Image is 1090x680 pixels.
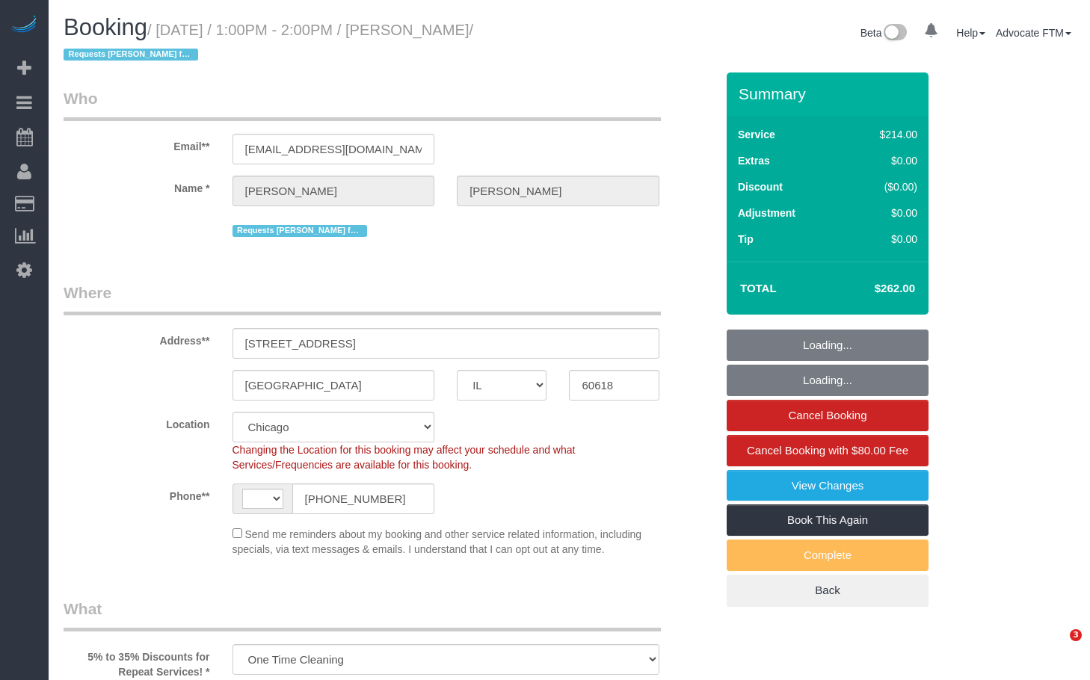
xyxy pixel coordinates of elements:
label: Service [738,127,775,142]
a: Back [727,575,929,606]
input: First Name** [233,176,435,206]
img: New interface [882,24,907,43]
small: / [DATE] / 1:00PM - 2:00PM / [PERSON_NAME] [64,22,473,64]
label: Name * [52,176,221,196]
label: Tip [738,232,754,247]
label: Extras [738,153,770,168]
iframe: Intercom live chat [1039,629,1075,665]
a: Advocate FTM [996,27,1071,39]
a: View Changes [727,470,929,501]
img: Automaid Logo [9,15,39,36]
a: Cancel Booking [727,400,929,431]
div: ($0.00) [848,179,917,194]
h3: Summary [739,85,921,102]
div: $0.00 [848,153,917,168]
a: Beta [860,27,907,39]
span: Cancel Booking with $80.00 Fee [747,444,908,457]
input: Last Name* [457,176,659,206]
a: Book This Again [727,504,929,536]
span: Requests [PERSON_NAME] for OTC [64,49,198,61]
span: Send me reminders about my booking and other service related information, including specials, via... [233,528,642,555]
div: $0.00 [848,205,917,220]
div: $214.00 [848,127,917,142]
label: Location [52,412,221,432]
span: Requests [PERSON_NAME] for OTC [233,225,367,237]
label: 5% to 35% Discounts for Repeat Services! * [52,644,221,679]
legend: Where [64,282,661,315]
h4: $262.00 [830,282,915,295]
label: Adjustment [738,205,795,220]
strong: Total [740,282,777,294]
input: Zip Code** [569,370,659,401]
a: Cancel Booking with $80.00 Fee [727,435,929,466]
div: $0.00 [848,232,917,247]
a: Help [956,27,985,39]
legend: What [64,598,661,631]
span: Booking [64,14,147,40]
label: Discount [738,179,783,194]
legend: Who [64,87,661,121]
span: Changing the Location for this booking may affect your schedule and what Services/Frequencies are... [233,444,576,471]
span: 3 [1070,629,1082,641]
